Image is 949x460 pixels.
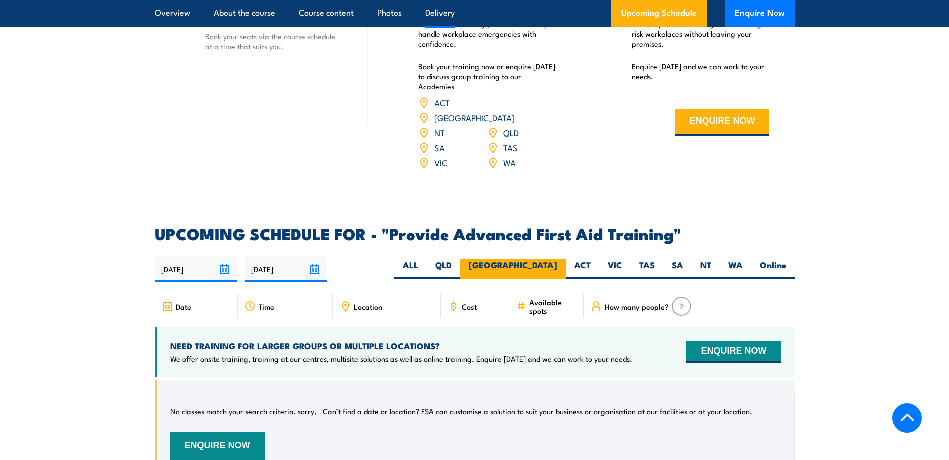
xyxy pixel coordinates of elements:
[631,259,663,279] label: TAS
[434,126,445,138] a: NT
[434,96,450,108] a: ACT
[720,259,751,279] label: WA
[675,109,769,136] button: ENQUIRE NOW
[434,141,445,153] a: SA
[503,126,519,138] a: QLD
[418,61,556,91] p: Book your training now or enquire [DATE] to discuss group training to our Academies
[155,256,237,282] input: From date
[460,259,566,279] label: [GEOGRAPHIC_DATA]
[434,111,515,123] a: [GEOGRAPHIC_DATA]
[503,156,516,168] a: WA
[599,259,631,279] label: VIC
[354,302,382,311] span: Location
[170,340,632,351] h4: NEED TRAINING FOR LARGER GROUPS OR MULTIPLE LOCATIONS?
[394,259,427,279] label: ALL
[663,259,692,279] label: SA
[155,226,795,240] h2: UPCOMING SCHEDULE FOR - "Provide Advanced First Aid Training"
[686,341,781,363] button: ENQUIRE NOW
[259,302,274,311] span: Time
[529,298,577,315] span: Available spots
[176,302,191,311] span: Date
[605,302,669,311] span: How many people?
[205,31,343,51] p: Book your seats via the course schedule at a time that suits you.
[434,156,447,168] a: VIC
[245,256,327,282] input: To date
[751,259,795,279] label: Online
[170,406,317,416] p: No classes match your search criteria, sorry.
[427,259,460,279] label: QLD
[692,259,720,279] label: NT
[462,302,477,311] span: Cost
[503,141,518,153] a: TAS
[566,259,599,279] label: ACT
[323,406,752,416] p: Can’t find a date or location? FSA can customise a solution to suit your business or organisation...
[632,61,770,81] p: Enquire [DATE] and we can work to your needs.
[170,354,632,364] p: We offer onsite training, training at our centres, multisite solutions as well as online training...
